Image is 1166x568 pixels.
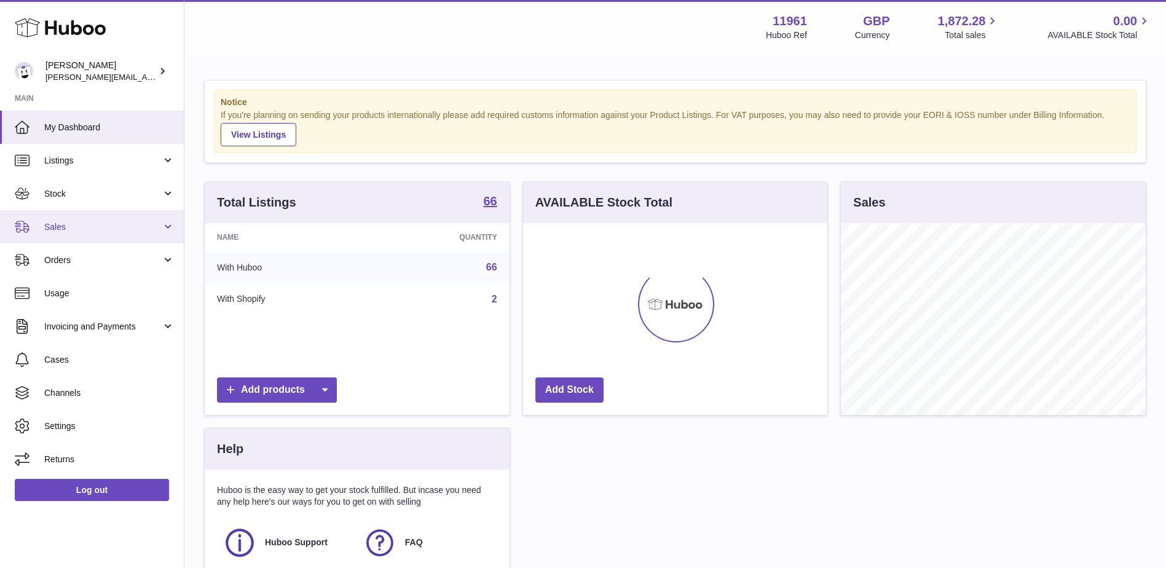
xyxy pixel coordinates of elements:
a: Log out [15,479,169,501]
a: 0.00 AVAILABLE Stock Total [1047,13,1151,41]
a: Add Stock [535,377,604,403]
span: 1,872.28 [938,13,986,30]
span: Settings [44,420,175,432]
a: Huboo Support [223,526,351,559]
span: Channels [44,387,175,399]
span: Returns [44,454,175,465]
span: Usage [44,288,175,299]
span: Stock [44,188,162,200]
strong: 66 [483,195,497,207]
h3: Help [217,441,243,457]
span: Total sales [945,30,999,41]
a: 1,872.28 Total sales [938,13,1000,41]
span: Huboo Support [265,537,328,548]
td: With Huboo [205,251,369,283]
a: Add products [217,377,337,403]
p: Huboo is the easy way to get your stock fulfilled. But incase you need any help here's our ways f... [217,484,497,508]
th: Quantity [369,223,509,251]
span: Cases [44,354,175,366]
span: [PERSON_NAME][EMAIL_ADDRESS][DOMAIN_NAME] [45,72,246,82]
a: 66 [486,262,497,272]
td: With Shopify [205,283,369,315]
a: View Listings [221,123,296,146]
div: [PERSON_NAME] [45,60,156,83]
a: 2 [492,294,497,304]
span: My Dashboard [44,122,175,133]
th: Name [205,223,369,251]
h3: Total Listings [217,194,296,211]
strong: Notice [221,97,1130,108]
span: Orders [44,254,162,266]
span: AVAILABLE Stock Total [1047,30,1151,41]
a: FAQ [363,526,491,559]
a: 66 [483,195,497,210]
span: Listings [44,155,162,167]
span: Sales [44,221,162,233]
div: If you're planning on sending your products internationally please add required customs informati... [221,109,1130,146]
span: Invoicing and Payments [44,321,162,333]
h3: AVAILABLE Stock Total [535,194,672,211]
strong: GBP [863,13,889,30]
strong: 11961 [773,13,807,30]
div: Huboo Ref [766,30,807,41]
div: Currency [855,30,890,41]
span: 0.00 [1113,13,1137,30]
span: FAQ [405,537,423,548]
img: raghav@transformative.in [15,62,33,81]
h3: Sales [853,194,885,211]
